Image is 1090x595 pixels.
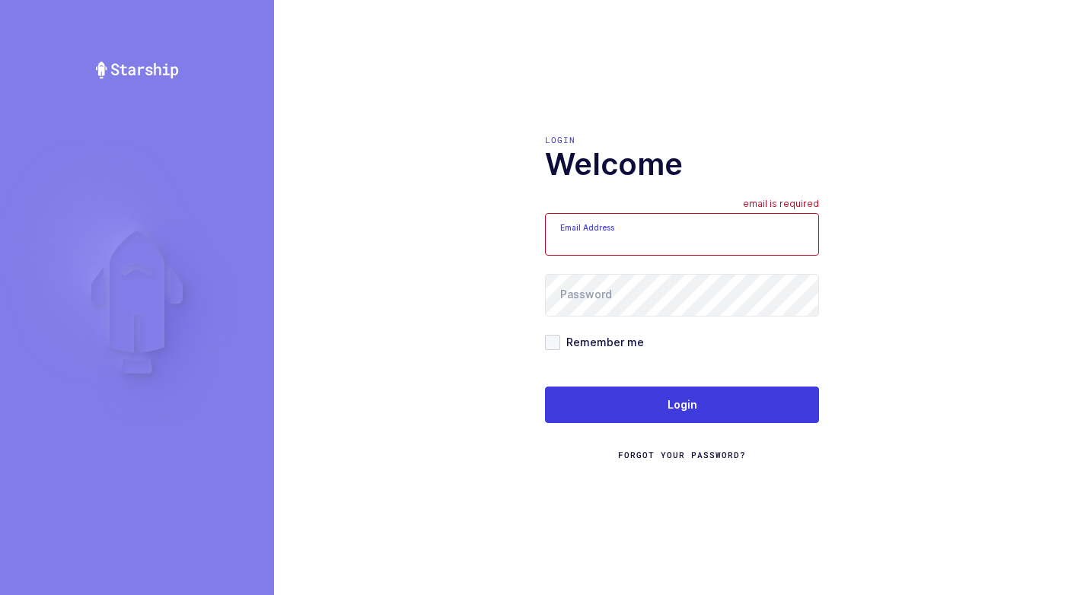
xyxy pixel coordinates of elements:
h1: Welcome [545,146,819,183]
button: Login [545,387,819,423]
div: Login [545,134,819,146]
input: Email Address [545,213,819,256]
input: Password [545,274,819,317]
span: Remember me [560,335,644,349]
a: Forgot Your Password? [618,449,746,461]
span: Login [668,397,697,412]
img: Starship [94,61,180,79]
div: email is required [743,198,819,213]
